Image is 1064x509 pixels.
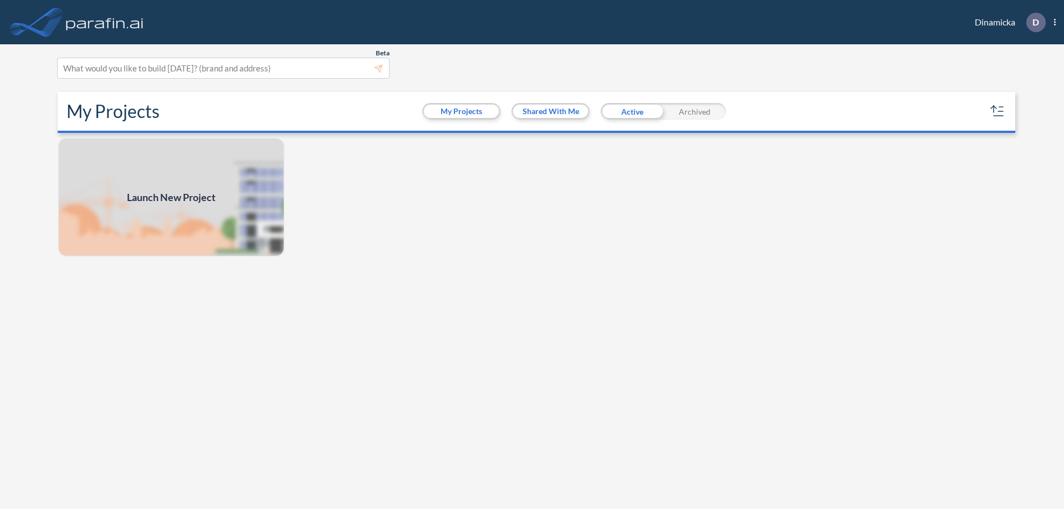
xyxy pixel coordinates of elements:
[989,102,1006,120] button: sort
[513,105,588,118] button: Shared With Me
[127,190,216,205] span: Launch New Project
[1032,17,1039,27] p: D
[601,103,663,120] div: Active
[958,13,1056,32] div: Dinamicka
[663,103,726,120] div: Archived
[66,101,160,122] h2: My Projects
[424,105,499,118] button: My Projects
[64,11,146,33] img: logo
[58,137,285,257] img: add
[58,137,285,257] a: Launch New Project
[376,49,390,58] span: Beta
